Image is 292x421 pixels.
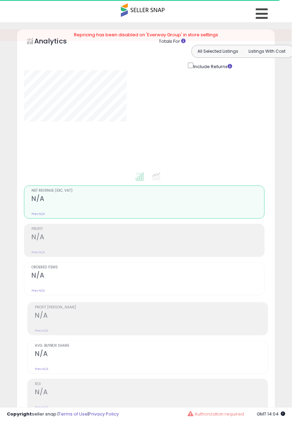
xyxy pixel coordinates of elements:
span: Net Revenue (Exc. VAT) [31,189,264,193]
span: Repricing has been disabled on 'Everway Group' in store settings [74,31,218,38]
h2: N/A [35,388,268,397]
span: 2025-09-12 14:04 GMT [257,411,285,417]
span: Avg. Buybox Share [35,344,268,348]
strong: Copyright [7,411,32,417]
span: Ordered Items [31,266,264,269]
small: Prev: N/A [35,329,48,333]
div: seller snap | | [7,411,119,418]
h2: N/A [35,350,268,359]
small: Prev: N/A [35,405,48,409]
span: Profit [31,227,264,231]
small: Prev: N/A [31,250,45,254]
h2: N/A [31,195,264,204]
h5: Analytics [34,36,80,48]
small: Prev: N/A [35,367,48,371]
small: Prev: N/A [31,212,45,216]
span: Profit [PERSON_NAME] [35,306,268,309]
small: Prev: N/A [31,289,45,293]
h2: N/A [35,311,268,321]
a: Privacy Policy [89,411,119,417]
h2: N/A [31,233,264,242]
span: ROI [35,382,268,386]
h2: N/A [31,271,264,281]
a: Terms of Use [59,411,88,417]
